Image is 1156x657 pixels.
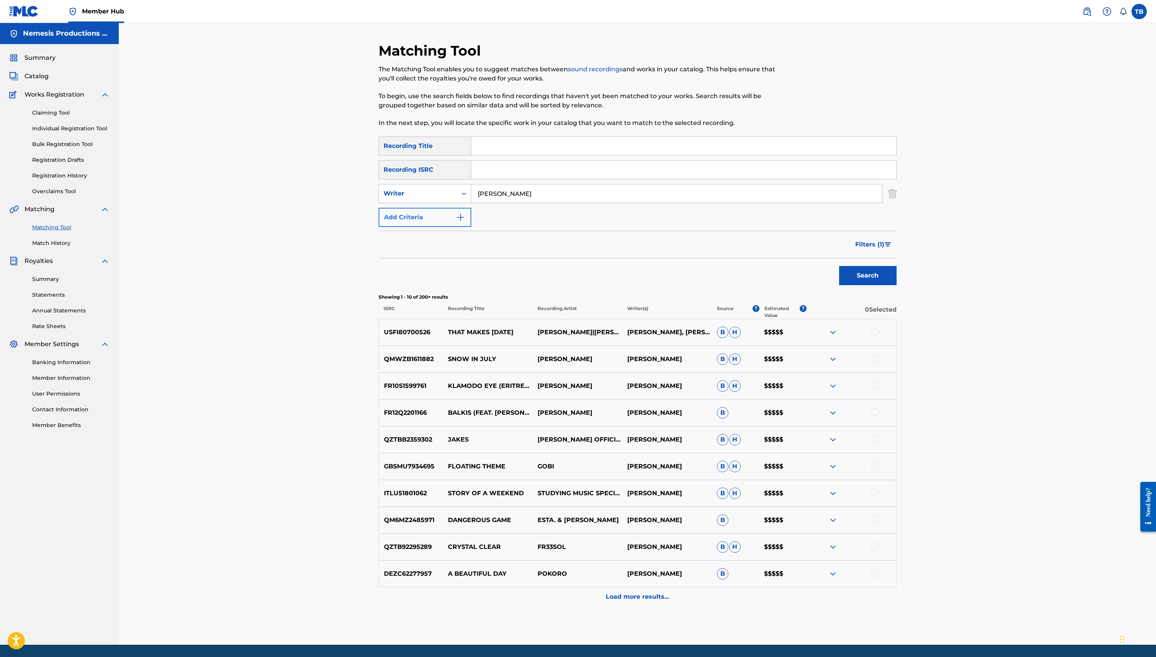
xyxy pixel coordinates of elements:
p: Recording Artist [533,305,622,319]
p: FLOATING THEME [443,462,533,471]
p: $$$$$ [759,462,807,471]
img: expand [828,516,838,525]
p: [PERSON_NAME]|[PERSON_NAME] [533,328,622,337]
p: $$$$$ [759,435,807,444]
p: [PERSON_NAME] [533,355,622,364]
h5: Nemesis Productions LLC [23,29,110,38]
span: Matching [25,205,54,214]
p: $$$$$ [759,355,807,364]
img: expand [828,381,838,391]
p: [PERSON_NAME] [622,462,712,471]
span: B [717,488,728,499]
img: Catalog [9,72,18,81]
span: H [729,353,741,365]
p: [PERSON_NAME], [PERSON_NAME] [622,328,712,337]
h2: Matching Tool [379,42,485,59]
span: Works Registration [25,90,84,99]
a: Registration History [32,172,110,180]
p: To begin, use the search fields below to find recordings that haven't yet been matched to your wo... [379,92,777,110]
p: POKORO [533,569,622,578]
span: B [717,568,728,580]
p: FR12Q2201166 [379,408,443,417]
p: $$$$$ [759,328,807,337]
span: Member Hub [82,7,124,16]
a: CatalogCatalog [9,72,49,81]
span: Catalog [25,72,49,81]
a: User Permissions [32,390,110,398]
button: Filters (1) [851,235,897,254]
img: Matching [9,205,19,214]
p: Writer(s) [622,305,712,319]
div: Notifications [1119,8,1127,15]
p: GBSMU7934695 [379,462,443,471]
span: B [717,514,728,526]
p: [PERSON_NAME] [622,355,712,364]
img: expand [828,489,838,498]
p: Recording Title [443,305,532,319]
a: sound recordings [568,66,623,73]
p: STUDYING MUSIC SPECIALIST|COOL'[PERSON_NAME] [533,489,622,498]
span: B [717,353,728,365]
span: ? [800,305,807,312]
img: expand [828,569,838,578]
span: Summary [25,53,56,62]
p: [PERSON_NAME] [622,489,712,498]
p: [PERSON_NAME] [622,435,712,444]
p: [PERSON_NAME] [622,381,712,391]
img: expand [828,462,838,471]
p: [PERSON_NAME] [622,408,712,417]
p: ESTA. & [PERSON_NAME] [533,516,622,525]
div: Drag [1120,628,1125,651]
p: SNOW IN JULY [443,355,533,364]
p: In the next step, you will locate the specific work in your catalog that you want to match to the... [379,118,777,128]
a: Bulk Registration Tool [32,140,110,148]
p: JAKES [443,435,533,444]
a: SummarySummary [9,53,56,62]
img: expand [828,328,838,337]
a: Statements [32,291,110,299]
img: expand [100,205,110,214]
p: $$$$$ [759,381,807,391]
p: [PERSON_NAME] [622,542,712,552]
p: Estimated Value [764,305,800,319]
a: Claiming Tool [32,109,110,117]
span: H [729,327,741,338]
iframe: Chat Widget [1118,620,1156,657]
span: B [717,461,728,472]
p: FR10S1599761 [379,381,443,391]
a: Individual Registration Tool [32,125,110,133]
span: B [717,434,728,445]
p: $$$$$ [759,516,807,525]
p: 0 Selected [807,305,896,319]
a: Annual Statements [32,307,110,315]
p: [PERSON_NAME] [622,569,712,578]
span: H [729,488,741,499]
img: Royalties [9,256,18,266]
a: Matching Tool [32,223,110,232]
img: expand [828,435,838,444]
a: Contact Information [32,406,110,414]
img: search [1082,7,1092,16]
p: ITLU51801062 [379,489,443,498]
p: $$$$$ [759,542,807,552]
p: ISRC [379,305,443,319]
p: KLAMODO EYE (ERITREAN MUSIC) [443,381,533,391]
span: H [729,434,741,445]
img: expand [100,340,110,349]
p: [PERSON_NAME] [533,381,622,391]
img: Delete Criterion [888,184,897,203]
img: Works Registration [9,90,19,99]
p: QM6MZ2485971 [379,516,443,525]
button: Search [839,266,897,285]
span: B [717,407,728,419]
p: BALKIS (FEAT. [PERSON_NAME] [PERSON_NAME] & [PERSON_NAME]) [443,408,533,417]
p: DEZC62277957 [379,569,443,578]
img: expand [100,256,110,266]
img: expand [828,542,838,552]
a: Banking Information [32,358,110,366]
iframe: Resource Center [1135,476,1156,538]
a: Match History [32,239,110,247]
p: GOBI [533,462,622,471]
